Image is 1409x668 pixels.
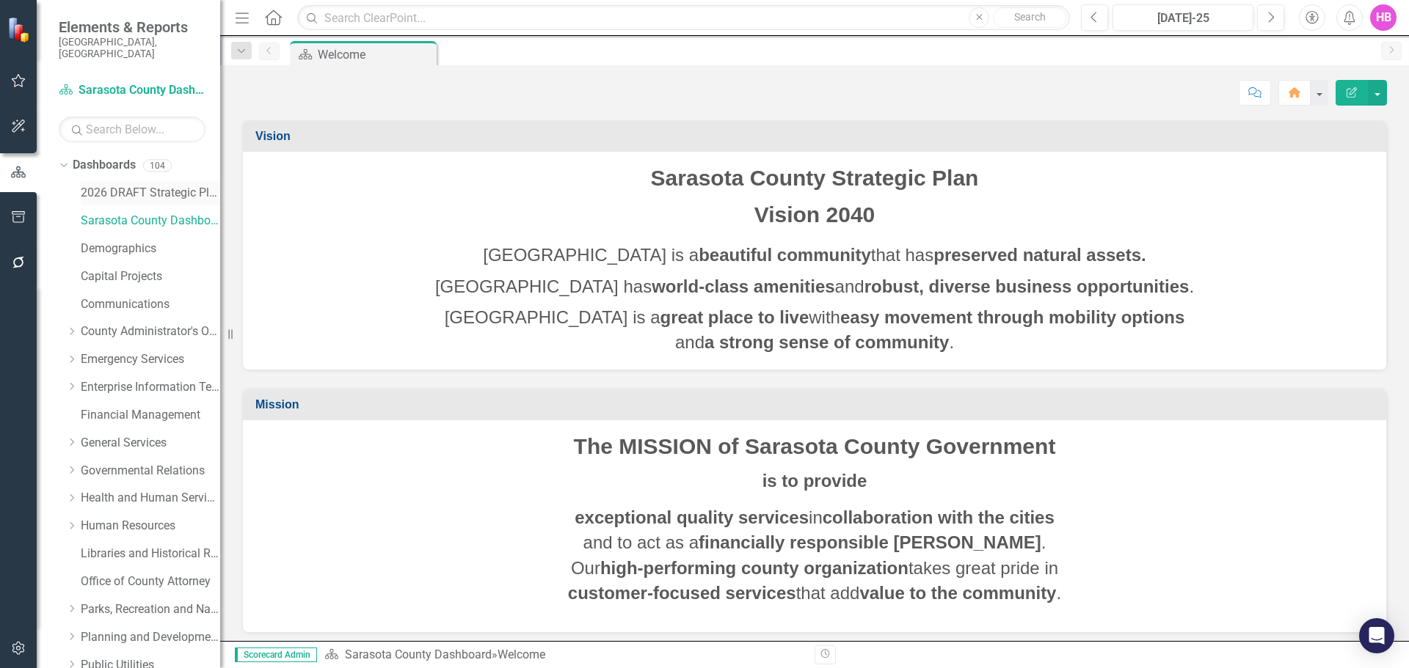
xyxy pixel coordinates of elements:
[483,245,1146,265] span: [GEOGRAPHIC_DATA] is a that has
[345,647,492,661] a: Sarasota County Dashboard
[445,307,1185,352] span: [GEOGRAPHIC_DATA] is a with and .
[81,241,220,257] a: Demographics
[762,471,867,491] strong: is to provide
[1113,4,1253,31] button: [DATE]-25
[1370,4,1397,31] button: HB
[255,398,1379,411] h3: Mission
[81,435,220,452] a: General Services
[81,185,220,202] a: 2026 DRAFT Strategic Plan
[574,434,1056,458] span: The MISSION of Sarasota County Government
[73,157,136,174] a: Dashboards
[81,213,220,230] a: Sarasota County Dashboard
[754,202,875,227] span: Vision 2040
[81,296,220,313] a: Communications
[498,647,545,661] div: Welcome
[324,647,804,664] div: »
[81,323,220,340] a: County Administrator's Office
[859,583,1056,603] strong: value to the community
[933,245,1146,265] strong: preserved natural assets.
[7,17,33,43] img: ClearPoint Strategy
[1118,10,1248,27] div: [DATE]-25
[823,507,1055,527] strong: collaboration with the cities
[81,601,220,618] a: Parks, Recreation and Natural Resources
[59,82,205,99] a: Sarasota County Dashboard
[255,130,1379,143] h3: Vision
[435,276,1194,296] span: [GEOGRAPHIC_DATA] has and .
[235,647,317,662] span: Scorecard Admin
[81,518,220,535] a: Human Resources
[81,490,220,507] a: Health and Human Services
[864,276,1190,296] strong: robust, diverse business opportunities
[840,307,1184,327] strong: easy movement through mobility options
[318,45,433,64] div: Welcome
[651,166,979,190] span: Sarasota County Strategic Plan
[568,583,796,603] strong: customer-focused services
[600,558,909,578] strong: high-performing county organization
[704,332,949,352] strong: a strong sense of community
[81,546,220,562] a: Libraries and Historical Resources
[81,268,220,285] a: Capital Projects
[699,532,1041,552] strong: financially responsible [PERSON_NAME]
[59,18,205,36] span: Elements & Reports
[81,573,220,590] a: Office of County Attorney
[575,507,809,527] strong: exceptional quality services
[1014,11,1046,23] span: Search
[59,36,205,60] small: [GEOGRAPHIC_DATA], [GEOGRAPHIC_DATA]
[699,245,871,265] strong: beautiful community
[81,463,220,480] a: Governmental Relations
[652,276,834,296] strong: world-class amenities
[81,629,220,646] a: Planning and Development Services
[993,7,1066,28] button: Search
[81,379,220,396] a: Enterprise Information Technology
[81,351,220,368] a: Emergency Services
[81,407,220,424] a: Financial Management
[143,159,172,172] div: 104
[59,117,205,142] input: Search Below...
[568,507,1061,603] span: in and to act as a . Our takes great pride in that add .
[660,307,809,327] strong: great place to live
[1359,618,1394,653] div: Open Intercom Messenger
[297,5,1070,31] input: Search ClearPoint...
